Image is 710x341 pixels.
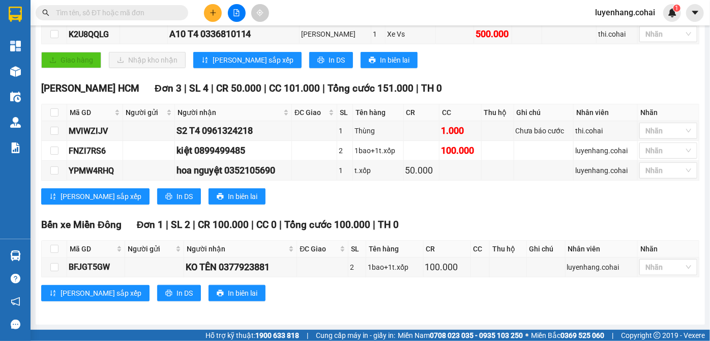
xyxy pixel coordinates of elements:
[171,219,190,231] span: SL 2
[348,241,366,258] th: SL
[205,330,299,341] span: Hỗ trợ kỹ thuật:
[575,125,636,136] div: thi.cohai
[354,165,401,176] div: t.xốp
[560,331,604,339] strong: 0369 525 060
[41,188,150,205] button: sort-ascending[PERSON_NAME] sắp xếp
[686,4,704,22] button: caret-down
[525,333,528,337] span: ⚪️
[612,330,613,341] span: |
[307,330,308,341] span: |
[157,188,201,205] button: printerIn DS
[378,219,399,231] span: TH 0
[209,285,265,301] button: printerIn biên lai
[640,107,696,118] div: Nhãn
[10,41,21,51] img: dashboard-icon
[339,165,351,176] div: 1
[516,125,572,136] div: Chưa báo cước
[166,219,168,231] span: |
[217,290,224,298] span: printer
[366,241,423,258] th: Tên hàng
[67,24,120,44] td: K2U8QQLG
[228,4,246,22] button: file-add
[673,5,681,12] sup: 1
[69,125,121,137] div: MVIWZIJV
[567,262,636,273] div: luyenhang.cohai
[654,332,661,339] span: copyright
[155,82,182,94] span: Đơn 3
[373,219,375,231] span: |
[186,260,295,274] div: KO TÊN 0377923881
[380,54,409,66] span: In biên lai
[10,92,21,102] img: warehouse-icon
[209,188,265,205] button: printerIn biên lai
[61,288,141,299] span: [PERSON_NAME] sắp xếp
[10,117,21,128] img: warehouse-icon
[49,193,56,201] span: sort-ascending
[598,29,636,40] div: thi.cohai
[10,66,21,77] img: warehouse-icon
[430,331,523,339] strong: 0708 023 035 - 0935 103 250
[441,144,479,158] div: 100.000
[67,161,123,181] td: YPMW4RHQ
[228,288,257,299] span: In biên lai
[316,330,395,341] span: Cung cấp máy in - giấy in:
[67,141,123,161] td: FNZI7RS6
[256,9,263,16] span: aim
[328,82,413,94] span: Tổng cước 151.000
[424,241,471,258] th: CR
[187,243,286,254] span: Người nhận
[189,82,209,94] span: SL 4
[217,193,224,201] span: printer
[42,9,49,16] span: search
[398,330,523,341] span: Miền Nam
[353,104,403,121] th: Tên hàng
[10,250,21,261] img: warehouse-icon
[11,297,20,306] span: notification
[169,27,298,41] div: A10 T4 0336810114
[354,145,401,156] div: 1bao+1t.xốp
[256,219,277,231] span: CC 0
[476,27,510,41] div: 500.000
[9,7,22,22] img: logo-vxr
[213,54,293,66] span: [PERSON_NAME] sắp xếp
[176,288,193,299] span: In DS
[373,29,383,40] div: 1
[193,52,302,68] button: sort-ascending[PERSON_NAME] sắp xếp
[6,59,82,76] h2: BFJGT5GW
[387,29,433,40] div: Xe Vs
[339,125,351,136] div: 1
[255,331,299,339] strong: 1900 633 818
[109,52,186,68] button: downloadNhập kho nhận
[137,219,164,231] span: Đơn 1
[126,107,165,118] span: Người gửi
[136,8,246,25] b: [DOMAIN_NAME]
[300,243,338,254] span: ĐC Giao
[575,165,636,176] div: luyenhang.cohai
[157,285,201,301] button: printerIn DS
[70,243,114,254] span: Mã GD
[404,104,440,121] th: CR
[69,261,123,273] div: BFJGT5GW
[329,54,345,66] span: In DS
[11,320,20,329] span: message
[279,219,282,231] span: |
[69,145,121,157] div: FNZI7RS6
[527,241,566,258] th: Ghi chú
[514,104,574,121] th: Ghi chú
[425,260,469,274] div: 100.000
[575,145,636,156] div: luyenhang.cohai
[439,104,481,121] th: CC
[416,82,419,94] span: |
[441,124,479,138] div: 1.000
[53,59,246,123] h2: VP Nhận: Bến xe Miền Đông
[211,82,214,94] span: |
[69,28,118,41] div: K2U8QQLG
[201,56,209,65] span: sort-ascending
[251,219,254,231] span: |
[251,4,269,22] button: aim
[691,8,700,17] span: caret-down
[587,6,663,19] span: luyenhang.cohai
[176,144,290,158] div: kiệt 0899499485
[354,125,401,136] div: Thùng
[184,82,187,94] span: |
